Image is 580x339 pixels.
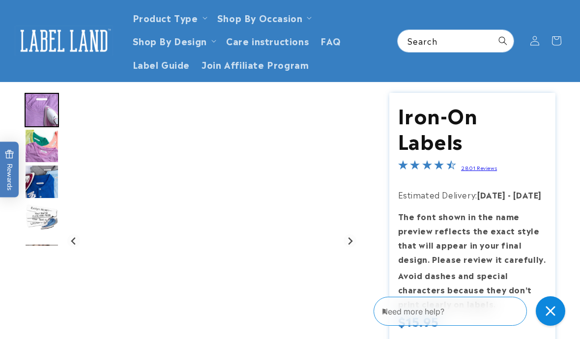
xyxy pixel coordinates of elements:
div: Go to slide 1 [25,93,59,127]
span: Rewards [5,150,14,191]
div: Go to slide 2 [25,129,59,163]
span: Shop By Occasion [217,12,303,23]
strong: Avoid dashes and special characters because they don’t print clearly on labels. [398,269,532,310]
a: Shop By Design [133,34,207,47]
strong: [DATE] [513,189,542,200]
img: Label Land [15,26,113,56]
span: Care instructions [226,35,309,46]
a: Label Guide [127,53,196,76]
span: 4.5-star overall rating [398,161,456,173]
div: Go to slide 4 [25,200,59,235]
img: Iron on name labels ironed to shirt collar [25,165,59,199]
strong: - [508,189,511,200]
img: Iron-on name labels with an iron [25,200,59,235]
summary: Shop By Occasion [211,6,316,29]
a: Label Land [11,22,117,59]
img: null [25,244,59,264]
p: Estimated Delivery: [398,188,547,202]
a: FAQ [315,29,347,52]
button: Search [492,30,514,52]
span: FAQ [320,35,341,46]
summary: Product Type [127,6,211,29]
span: Label Guide [133,58,190,70]
summary: Shop By Design [127,29,220,52]
iframe: Gorgias Floating Chat [374,293,570,329]
a: Join Affiliate Program [196,53,315,76]
strong: [DATE] [477,189,506,200]
a: Care instructions [220,29,315,52]
button: Go to last slide [67,234,81,248]
strong: The font shown in the name preview reflects the exact style that will appear in your final design... [398,210,546,264]
a: 2801 Reviews [461,164,497,171]
button: Next slide [344,234,357,248]
img: Iron on name label being ironed to shirt [25,93,59,127]
a: Product Type [133,11,198,24]
img: Iron on name tags ironed to a t-shirt [25,129,59,163]
div: Go to slide 5 [25,236,59,271]
div: Go to slide 3 [25,165,59,199]
span: Join Affiliate Program [202,58,309,70]
h1: Iron-On Labels [398,102,547,153]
